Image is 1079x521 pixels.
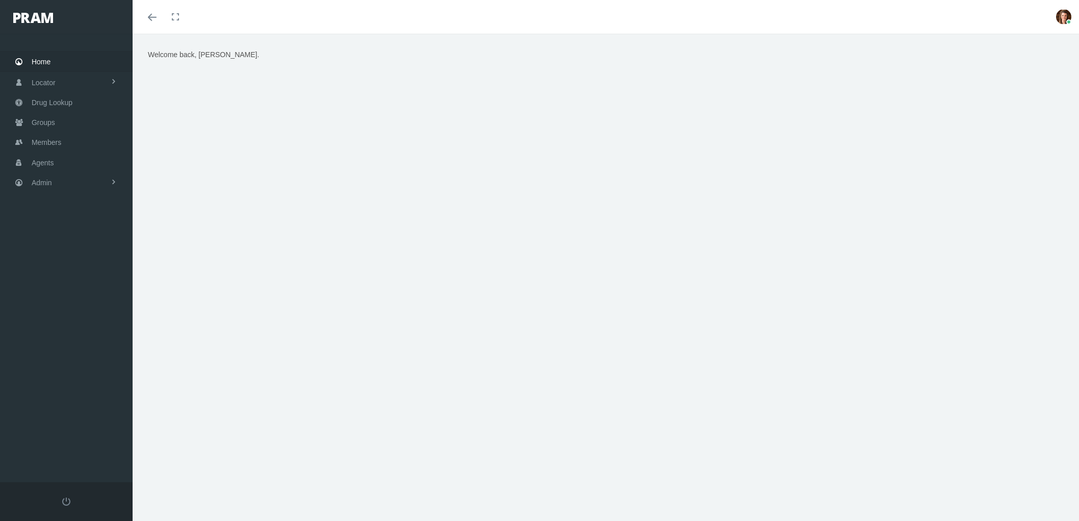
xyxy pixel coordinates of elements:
span: Members [32,133,61,152]
span: Home [32,52,50,71]
span: Groups [32,113,55,132]
span: Admin [32,173,52,192]
span: Locator [32,73,56,92]
span: Drug Lookup [32,93,72,112]
img: S_Profile_Picture_677.PNG [1056,9,1071,24]
span: Welcome back, [PERSON_NAME]. [148,51,259,59]
span: Agents [32,153,54,172]
img: PRAM_20_x_78.png [13,13,53,23]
